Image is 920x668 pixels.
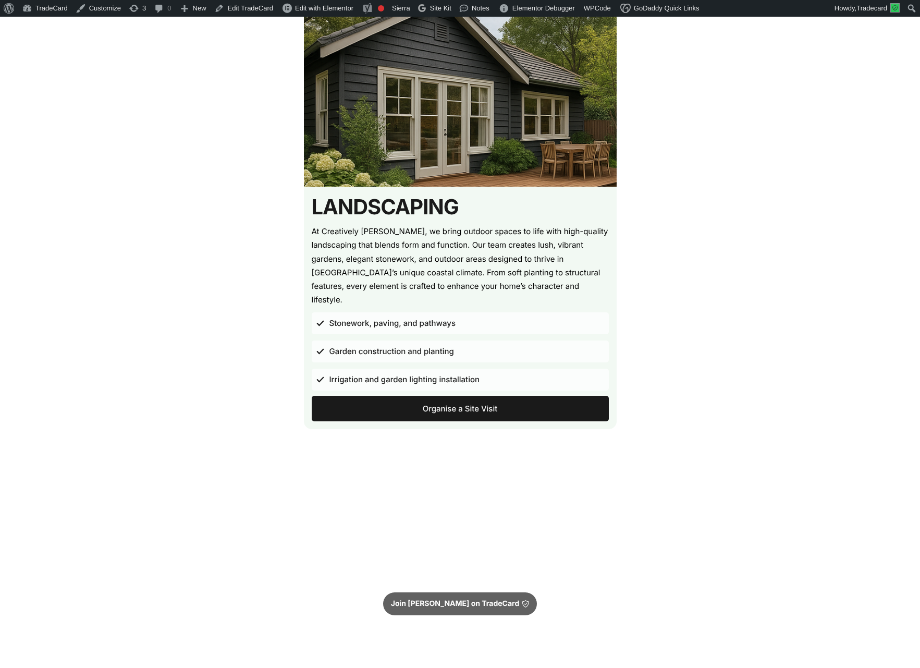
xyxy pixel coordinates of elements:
span: Organise a Site Visit [423,405,498,412]
span: Irrigation and garden lighting installation [329,373,480,386]
a: Organise a Site Visit [312,396,609,421]
span: Garden construction and planting [329,345,454,358]
a: Join [PERSON_NAME] on TradeCard [383,592,537,615]
h2: Landscaping [312,195,514,220]
span: Site Kit [430,4,451,12]
span: Tradecard [856,4,887,12]
div: Focus keyphrase not set [378,5,384,11]
span: Stonework, paving, and pathways [329,317,456,330]
span: Join [PERSON_NAME] on TradeCard [391,600,520,608]
span: Edit with Elementor [295,4,353,12]
div: At Creatively [PERSON_NAME], we bring outdoor spaces to life with high-quality landscaping that b... [312,225,609,307]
